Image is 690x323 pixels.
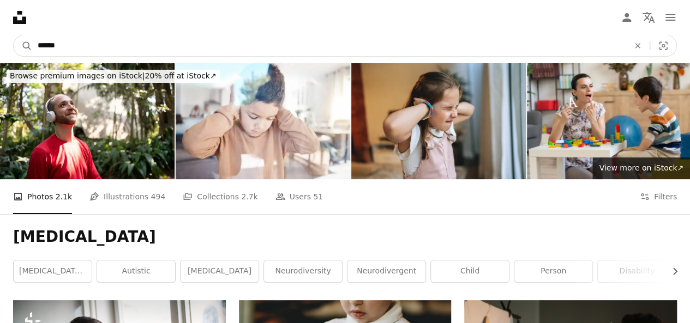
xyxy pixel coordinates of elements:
[275,179,323,214] a: Users 51
[650,35,676,56] button: Visual search
[351,63,526,179] img: Child girl with autism covering her ear with her hands noise
[514,260,592,282] a: person
[626,35,650,56] button: Clear
[638,7,659,28] button: Language
[10,71,217,80] span: 20% off at iStock ↗
[10,71,145,80] span: Browse premium images on iStock |
[640,179,677,214] button: Filters
[13,227,677,247] h1: [MEDICAL_DATA]
[347,260,425,282] a: neurodivergent
[592,157,690,179] a: View more on iStock↗
[659,7,681,28] button: Menu
[264,260,342,282] a: neurodiversity
[599,163,683,172] span: View more on iStock ↗
[241,191,257,203] span: 2.7k
[616,7,638,28] a: Log in / Sign up
[598,260,676,282] a: disability
[151,191,166,203] span: 494
[13,11,26,24] a: Home — Unsplash
[431,260,509,282] a: child
[665,260,677,282] button: scroll list to the right
[14,260,92,282] a: [MEDICAL_DATA] awareness
[313,191,323,203] span: 51
[176,63,350,179] img: Sad, home and boy with hands on ears for depression, fear and scared of conflict with family by w...
[14,35,32,56] button: Search Unsplash
[13,35,677,57] form: Find visuals sitewide
[181,260,259,282] a: [MEDICAL_DATA]
[97,260,175,282] a: autistic
[89,179,165,214] a: Illustrations 494
[183,179,257,214] a: Collections 2.7k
